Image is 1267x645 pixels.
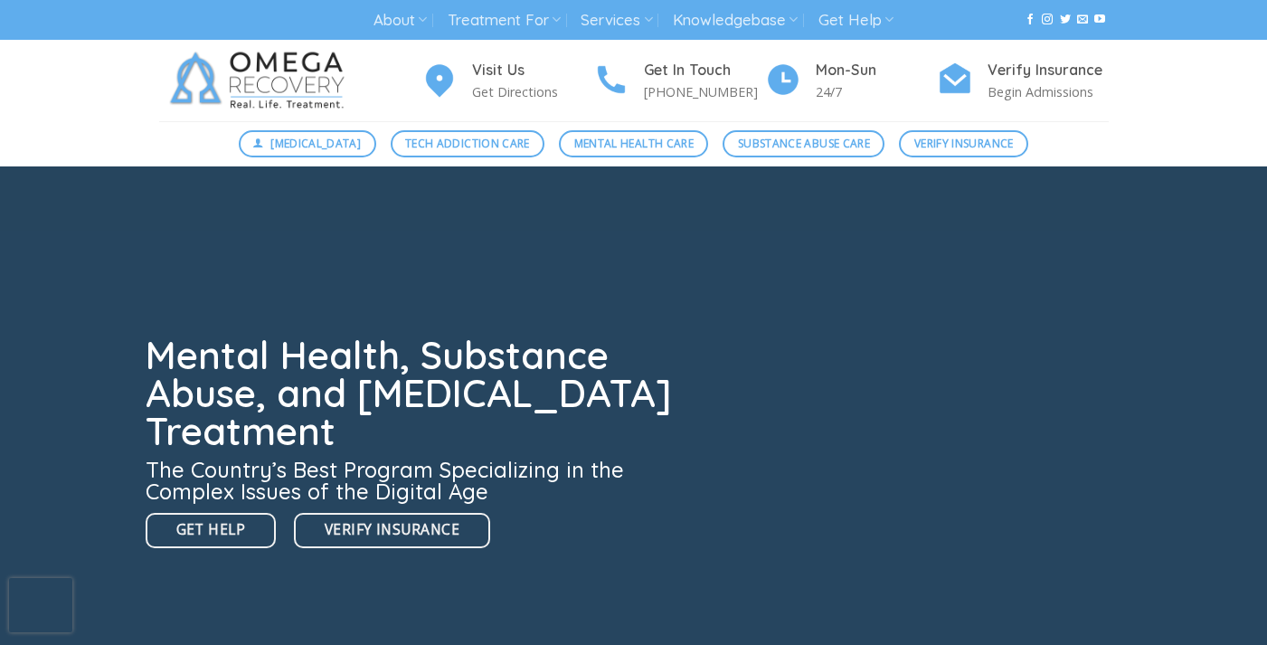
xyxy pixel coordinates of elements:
a: Verify Insurance [899,130,1028,157]
a: Tech Addiction Care [391,130,545,157]
a: Follow on Instagram [1042,14,1053,26]
span: Tech Addiction Care [405,135,530,152]
span: Verify Insurance [325,518,459,541]
p: 24/7 [816,81,937,102]
a: Follow on YouTube [1094,14,1105,26]
a: Substance Abuse Care [723,130,884,157]
p: Begin Admissions [988,81,1109,102]
p: [PHONE_NUMBER] [644,81,765,102]
a: About [373,4,427,37]
h4: Get In Touch [644,59,765,82]
a: Get Help [146,513,277,548]
h4: Mon-Sun [816,59,937,82]
a: Follow on Facebook [1025,14,1035,26]
a: Treatment For [448,4,561,37]
span: [MEDICAL_DATA] [270,135,361,152]
span: Verify Insurance [914,135,1014,152]
h4: Visit Us [472,59,593,82]
a: Follow on Twitter [1060,14,1071,26]
a: Services [581,4,652,37]
h4: Verify Insurance [988,59,1109,82]
h3: The Country’s Best Program Specializing in the Complex Issues of the Digital Age [146,459,683,502]
a: Visit Us Get Directions [421,59,593,103]
a: Get Help [818,4,894,37]
span: Get Help [176,518,246,541]
a: Verify Insurance Begin Admissions [937,59,1109,103]
a: Send us an email [1077,14,1088,26]
iframe: reCAPTCHA [9,578,72,632]
span: Mental Health Care [574,135,694,152]
a: Knowledgebase [673,4,798,37]
a: Get In Touch [PHONE_NUMBER] [593,59,765,103]
a: [MEDICAL_DATA] [239,130,376,157]
a: Mental Health Care [559,130,708,157]
h1: Mental Health, Substance Abuse, and [MEDICAL_DATA] Treatment [146,337,683,451]
img: Omega Recovery [159,40,363,121]
span: Substance Abuse Care [738,135,870,152]
p: Get Directions [472,81,593,102]
a: Verify Insurance [294,513,490,548]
